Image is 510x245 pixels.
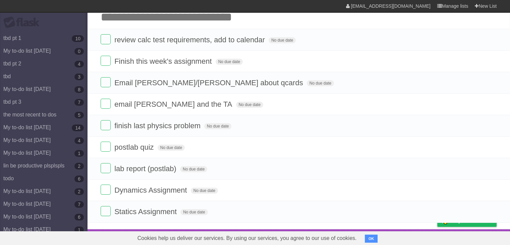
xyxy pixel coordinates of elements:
[451,215,493,227] span: Buy me a coffee
[348,231,362,244] a: About
[72,35,84,42] b: 10
[74,61,84,67] b: 4
[406,231,420,244] a: Terms
[204,123,231,129] span: No due date
[74,214,84,220] b: 6
[236,102,263,108] span: No due date
[101,120,111,130] label: Done
[114,79,304,87] span: Email [PERSON_NAME]/[PERSON_NAME] about qcards
[101,77,111,87] label: Done
[74,99,84,106] b: 7
[114,121,202,130] span: finish last physics problem
[429,231,446,244] a: Privacy
[74,86,84,93] b: 8
[74,176,84,182] b: 6
[74,73,84,80] b: 3
[180,166,207,172] span: No due date
[74,201,84,208] b: 7
[131,232,363,245] span: Cookies help us deliver our services. By using our services, you agree to our use of cookies.
[158,145,185,151] span: No due date
[74,227,84,233] b: 1
[101,142,111,152] label: Done
[114,207,178,216] span: Statics Assignment
[74,137,84,144] b: 4
[370,231,397,244] a: Developers
[269,37,296,43] span: No due date
[180,209,208,215] span: No due date
[101,163,111,173] label: Done
[74,48,84,55] b: 0
[114,57,213,65] span: Finish this week's assignment
[101,206,111,216] label: Done
[454,231,497,244] a: Suggest a feature
[101,34,111,44] label: Done
[114,164,178,173] span: lab report (postlab)
[114,36,267,44] span: review calc test requirements, add to calendar
[74,163,84,169] b: 2
[365,235,378,243] button: OK
[101,56,111,66] label: Done
[3,16,44,29] div: Flask
[114,100,234,108] span: email [PERSON_NAME] and the TA
[114,143,155,151] span: postlab quiz
[72,125,84,131] b: 14
[307,80,334,86] span: No due date
[101,185,111,195] label: Done
[191,188,218,194] span: No due date
[74,188,84,195] b: 2
[216,59,243,65] span: No due date
[74,150,84,157] b: 1
[114,186,188,194] span: Dynamics Assignment
[74,112,84,118] b: 5
[101,99,111,109] label: Done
